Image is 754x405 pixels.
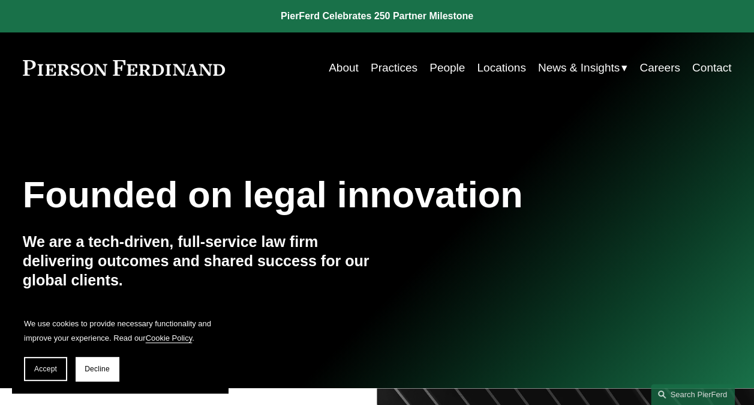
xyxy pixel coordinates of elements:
[24,317,216,345] p: We use cookies to provide necessary functionality and improve your experience. Read our .
[76,357,119,381] button: Decline
[23,233,377,290] h4: We are a tech-driven, full-service law firm delivering outcomes and shared success for our global...
[477,56,525,79] a: Locations
[24,357,67,381] button: Accept
[538,56,627,79] a: folder dropdown
[34,365,57,373] span: Accept
[429,56,465,79] a: People
[85,365,110,373] span: Decline
[639,56,680,79] a: Careers
[371,56,417,79] a: Practices
[692,56,731,79] a: Contact
[329,56,359,79] a: About
[538,58,620,78] span: News & Insights
[651,384,735,405] a: Search this site
[146,333,193,343] a: Cookie Policy
[12,305,228,393] section: Cookie banner
[23,174,614,216] h1: Founded on legal innovation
